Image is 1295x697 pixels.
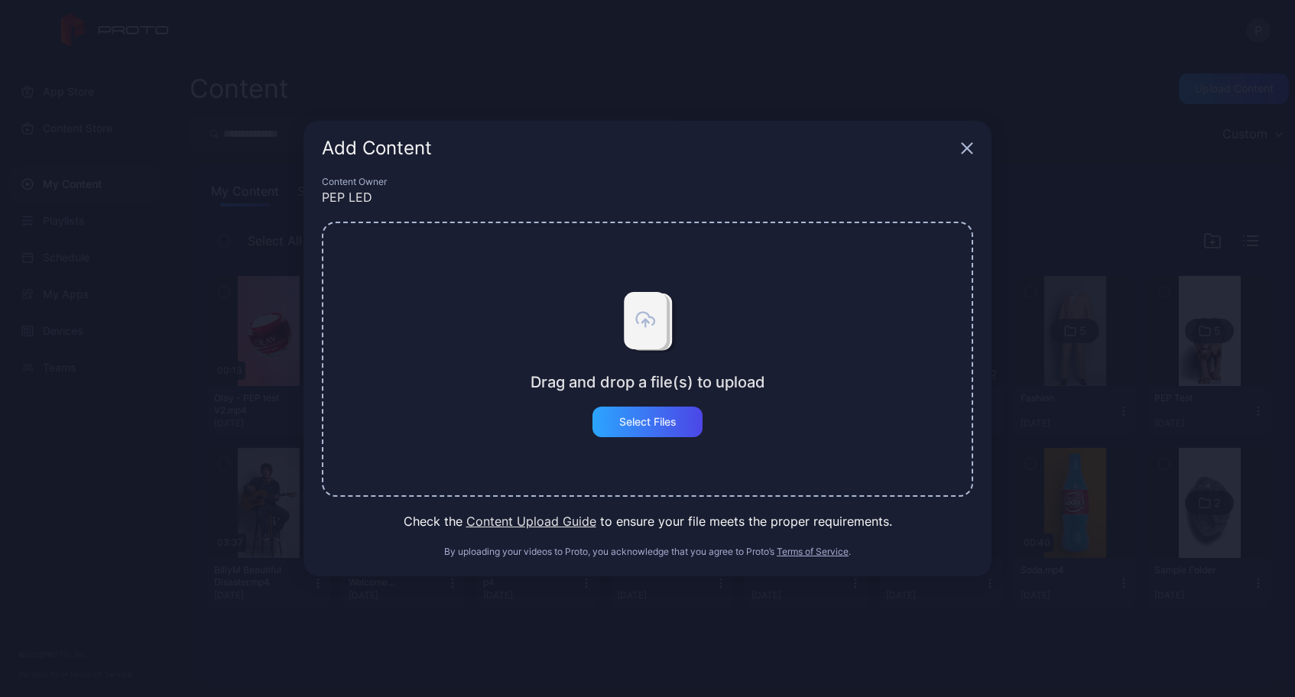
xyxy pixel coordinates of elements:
[777,546,849,558] button: Terms of Service
[466,512,596,530] button: Content Upload Guide
[322,512,973,530] div: Check the to ensure your file meets the proper requirements.
[322,546,973,558] div: By uploading your videos to Proto, you acknowledge that you agree to Proto’s .
[322,188,973,206] div: PEP LED
[322,139,955,157] div: Add Content
[592,407,703,437] button: Select Files
[619,416,677,428] div: Select Files
[531,373,765,391] div: Drag and drop a file(s) to upload
[322,176,973,188] div: Content Owner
